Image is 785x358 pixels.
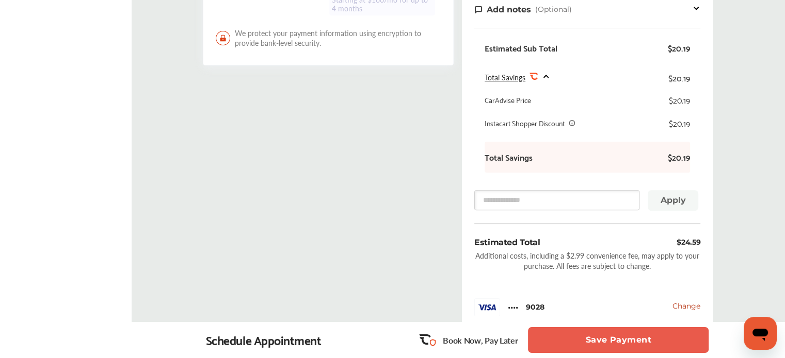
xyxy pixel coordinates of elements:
span: (Optional) [535,5,572,14]
div: $20.19 [669,118,690,128]
span: Total Savings [485,72,525,82]
img: note-icon.db9493fa.svg [474,5,483,14]
div: $24.59 [677,236,700,248]
span: Add notes [487,5,531,14]
button: Apply [648,190,698,211]
div: $20.19 [669,95,690,105]
div: $20.19 [668,43,690,53]
div: CarAdvise Price [485,95,531,105]
div: Estimated Total [474,236,540,248]
span: Change [672,301,700,311]
div: Instacart Shopper Discount [485,118,565,128]
iframe: Button to launch messaging window [744,317,777,350]
div: Estimated Sub Total [485,43,557,53]
button: Save Payment [528,327,709,353]
img: LockIcon.bb451512.svg [216,31,230,45]
div: Schedule Appointment [206,333,322,347]
div: Additional costs, including a $2.99 convenience fee, may apply to your purchase. All fees are sub... [474,250,700,271]
b: Total Savings [485,152,533,162]
span: 9028 [526,302,544,312]
b: $20.19 [659,152,690,162]
span: 9028 [508,302,518,312]
p: Book Now, Pay Later [443,334,518,346]
span: We protect your payment information using encryption to provide bank-level security. [216,28,441,48]
img: Visa.svg [474,298,500,316]
div: $20.19 [668,71,690,84]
